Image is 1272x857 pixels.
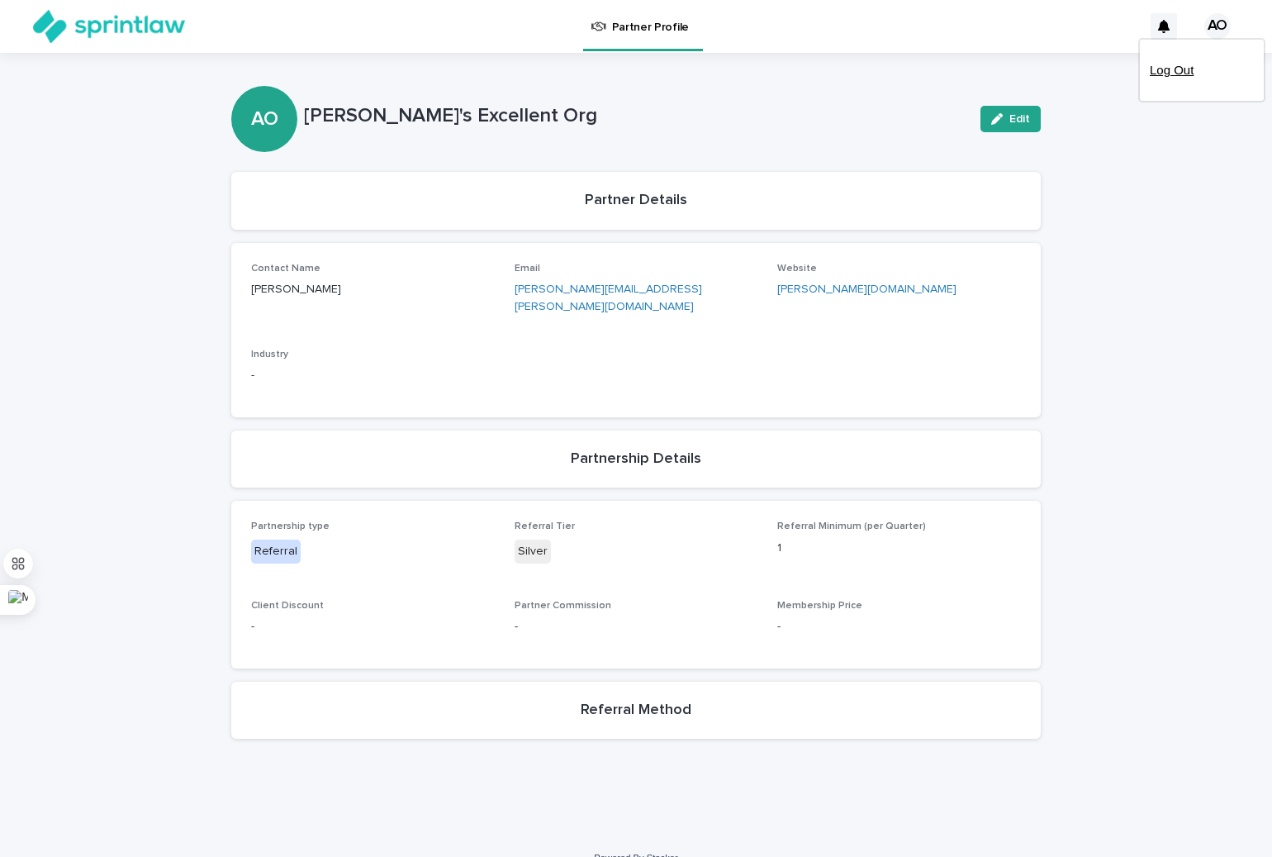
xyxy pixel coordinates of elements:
[251,264,320,274] span: Contact Name
[515,618,758,636] p: -
[515,264,540,274] span: Email
[585,192,687,210] h2: Partner Details
[777,601,862,611] span: Membership Price
[515,540,551,564] div: Silver
[251,601,324,611] span: Client Discount
[777,618,1021,636] p: -
[777,264,817,274] span: Website
[304,104,967,128] p: [PERSON_NAME]'s Excellent Org
[980,106,1041,132] button: Edit
[251,521,330,531] span: Partnership type
[1009,113,1030,125] span: Edit
[231,41,297,131] div: AO
[1150,56,1254,84] a: Log Out
[515,521,575,531] span: Referral Tier
[777,283,956,295] a: [PERSON_NAME][DOMAIN_NAME]
[251,540,301,564] div: Referral
[251,350,288,359] span: Industry
[571,450,701,469] h2: Partnership Details
[515,601,611,611] span: Partner Commission
[777,540,1021,557] p: 1
[251,281,495,298] p: [PERSON_NAME]
[515,283,702,312] a: [PERSON_NAME][EMAIL_ADDRESS][PERSON_NAME][DOMAIN_NAME]
[581,702,691,720] h2: Referral Method
[251,367,495,384] p: -
[251,618,495,636] p: -
[777,521,926,531] span: Referral Minimum (per Quarter)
